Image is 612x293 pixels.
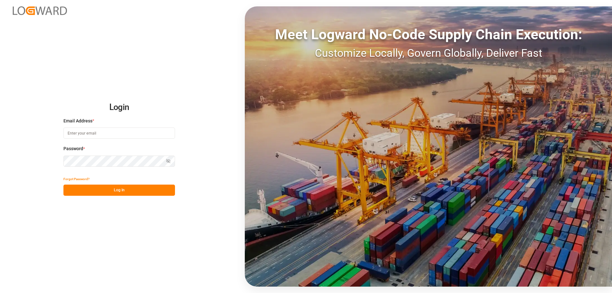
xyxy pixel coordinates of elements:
[13,6,67,15] img: Logward_new_orange.png
[63,118,92,124] span: Email Address
[63,173,90,185] button: Forgot Password?
[63,145,83,152] span: Password
[63,128,175,139] input: Enter your email
[63,185,175,196] button: Log In
[245,45,612,61] div: Customize Locally, Govern Globally, Deliver Fast
[63,97,175,118] h2: Login
[245,24,612,45] div: Meet Logward No-Code Supply Chain Execution:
